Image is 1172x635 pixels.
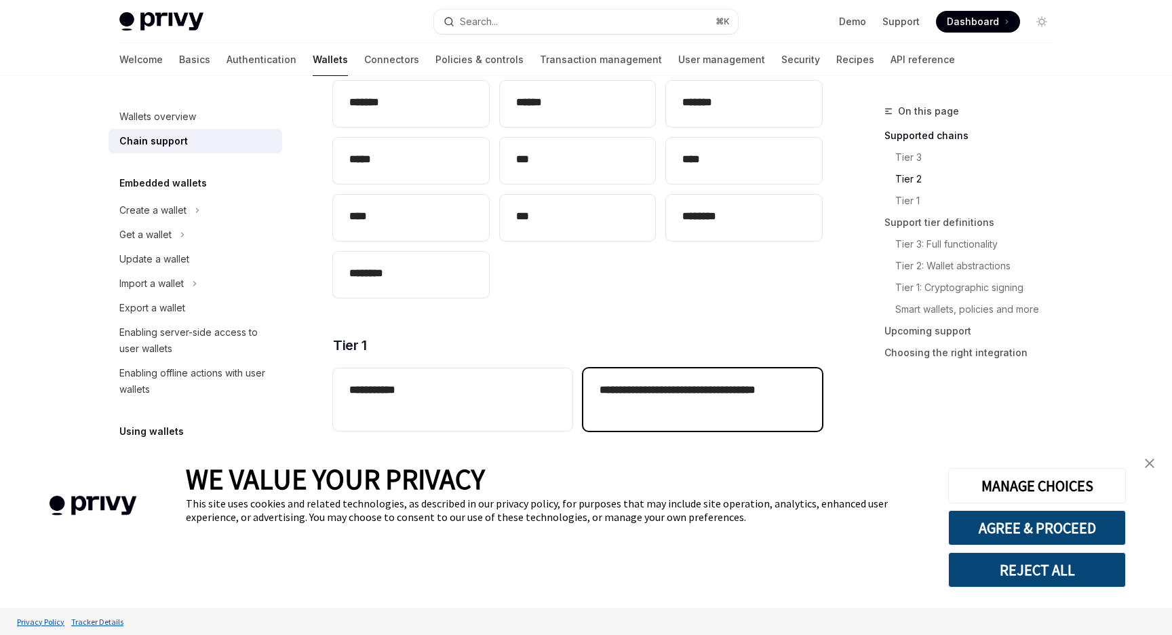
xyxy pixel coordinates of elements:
a: Tier 1 [884,190,1063,212]
a: Dashboard [936,11,1020,33]
a: Transaction management [540,43,662,76]
span: On this page [898,103,959,119]
button: Toggle Create a wallet section [109,198,282,223]
div: Wallets overview [119,109,196,125]
a: Tier 3: Full functionality [884,233,1063,255]
span: WE VALUE YOUR PRIVACY [186,461,485,497]
div: Create a wallet [119,202,187,218]
div: Get a wallet [119,227,172,243]
a: Authentication [227,43,296,76]
a: Basics [179,43,210,76]
a: Tier 2: Wallet abstractions [884,255,1063,277]
a: User management [678,43,765,76]
img: light logo [119,12,203,31]
button: AGREE & PROCEED [948,510,1126,545]
a: Connectors [364,43,419,76]
a: API reference [891,43,955,76]
span: Dashboard [947,15,999,28]
a: Export a wallet [109,296,282,320]
div: Search... [460,14,498,30]
a: Welcome [119,43,163,76]
a: close banner [1136,450,1163,477]
a: Tracker Details [68,610,127,634]
div: This site uses cookies and related technologies, as described in our privacy policy, for purposes... [186,497,928,524]
div: Enabling offline actions with user wallets [119,365,274,398]
a: Upcoming support [884,320,1063,342]
a: Enabling server-side access to user wallets [109,320,282,361]
div: Chain support [119,133,188,149]
button: Toggle Get a wallet section [109,223,282,247]
h5: Using wallets [119,423,184,440]
a: Support [882,15,920,28]
a: Update a wallet [109,247,282,271]
button: Open search [434,9,738,34]
a: Privacy Policy [14,610,68,634]
button: REJECT ALL [948,552,1126,588]
div: Export a wallet [119,300,185,316]
span: ⌘ K [716,16,730,27]
span: Tier 1 [333,336,366,355]
a: Support tier definitions [884,212,1063,233]
a: Wallets [313,43,348,76]
img: close banner [1145,459,1154,468]
a: Demo [839,15,866,28]
button: Toggle Import a wallet section [109,271,282,296]
button: MANAGE CHOICES [948,468,1126,503]
a: Tier 3 [884,147,1063,168]
a: Tier 1: Cryptographic signing [884,277,1063,299]
a: Security [781,43,820,76]
a: Chain support [109,129,282,153]
button: Toggle dark mode [1031,11,1053,33]
a: Wallets overview [109,104,282,129]
a: Enabling offline actions with user wallets [109,361,282,402]
a: Policies & controls [435,43,524,76]
a: Recipes [836,43,874,76]
h5: Embedded wallets [119,175,207,191]
a: Tier 2 [884,168,1063,190]
img: company logo [20,476,165,535]
a: Choosing the right integration [884,342,1063,364]
div: Update a wallet [119,251,189,267]
div: Enabling server-side access to user wallets [119,324,274,357]
div: Import a wallet [119,275,184,292]
a: Supported chains [884,125,1063,147]
a: Smart wallets, policies and more [884,299,1063,320]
